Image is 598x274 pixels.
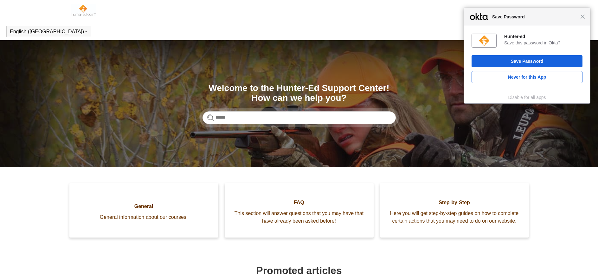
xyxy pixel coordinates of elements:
[71,4,97,16] img: Hunter-Ed Help Center home page
[479,36,489,46] img: QEheYAAAAASUVORK5CYII=
[234,210,364,225] span: This section will answer questions that you may have that have already been asked before!
[79,213,209,221] span: General information about our courses!
[69,183,218,238] a: General General information about our courses!
[389,199,519,206] span: Step-by-Step
[203,111,396,124] input: Search
[225,183,374,238] a: FAQ This section will answer questions that you may have that have already been asked before!
[234,199,364,206] span: FAQ
[79,203,209,210] span: General
[508,95,546,100] a: Disable for all apps
[203,83,396,103] h1: Welcome to the Hunter-Ed Support Center! How can we help you?
[580,14,585,19] span: Close
[380,183,529,238] a: Step-by-Step Here you will get step-by-step guides on how to complete certain actions that you ma...
[10,29,88,35] button: English ([GEOGRAPHIC_DATA])
[472,55,582,67] button: Save Password
[489,13,580,21] span: Save Password
[472,71,582,83] button: Never for this App
[389,210,519,225] span: Here you will get step-by-step guides on how to complete certain actions that you may need to do ...
[504,40,582,46] div: Save this password in Okta?
[504,34,582,39] div: Hunter-ed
